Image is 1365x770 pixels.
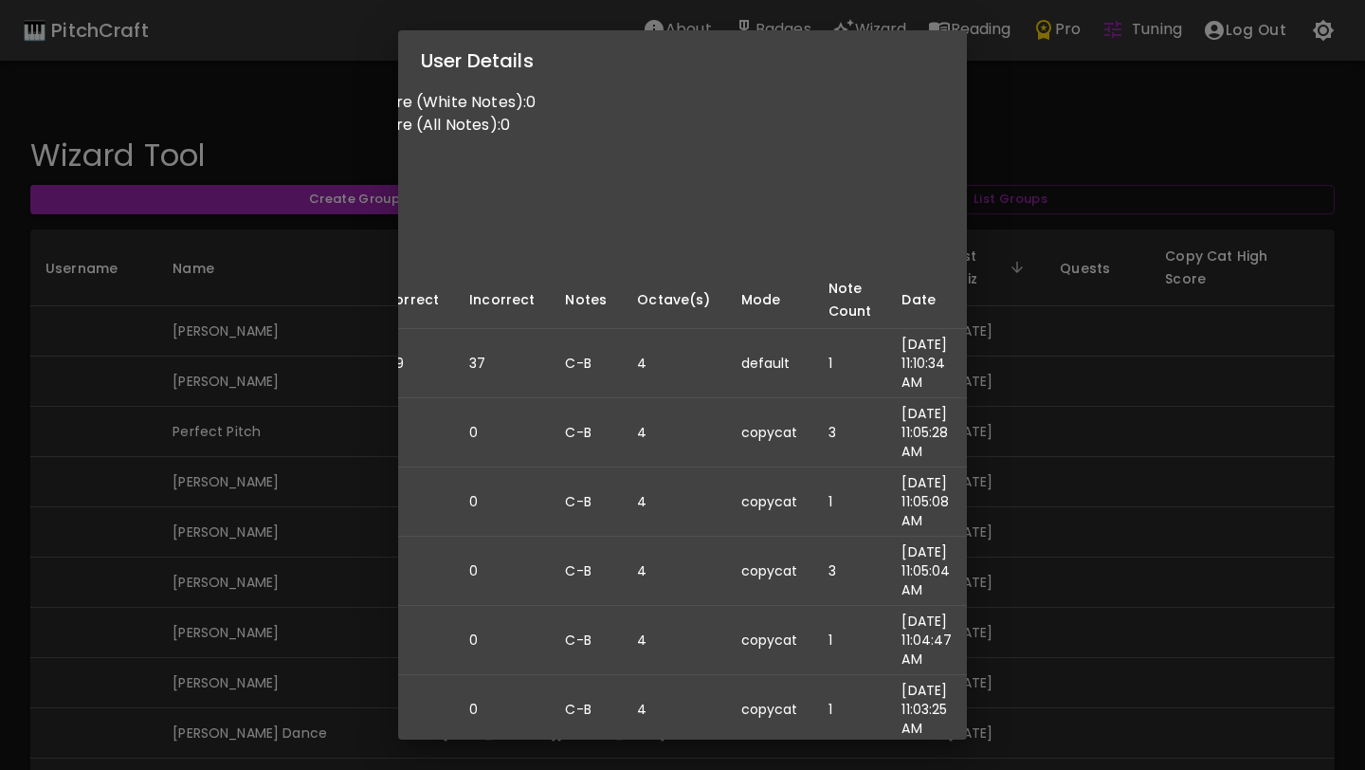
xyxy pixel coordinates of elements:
[622,467,725,537] td: 4
[886,467,967,537] td: [DATE] 11:05:08 AM
[813,675,887,744] td: 1
[454,467,550,537] td: 0
[454,398,550,467] td: 0
[454,675,550,744] td: 0
[550,329,622,398] td: C-B
[550,606,622,675] td: C-B
[369,606,454,675] td: 0
[726,537,813,606] td: copycat
[726,606,813,675] td: copycat
[886,675,967,744] td: [DATE] 11:03:25 AM
[813,537,887,606] td: 3
[813,606,887,675] td: 1
[454,271,550,329] th: Incorrect
[369,675,454,744] td: 0
[550,675,622,744] td: C-B
[454,537,550,606] td: 0
[622,329,725,398] td: 4
[813,329,887,398] td: 1
[726,398,813,467] td: copycat
[813,467,887,537] td: 1
[813,271,887,329] th: Note Count
[886,606,967,675] td: [DATE] 11:04:47 AM
[454,329,550,398] td: 37
[726,271,813,329] th: Mode
[369,467,454,537] td: 0
[886,398,967,467] td: [DATE] 11:05:28 AM
[726,675,813,744] td: copycat
[550,537,622,606] td: C-B
[255,91,778,114] p: Copy Cat High Score (White Notes): 0
[550,271,622,329] th: Notes
[255,174,778,196] p: B 5
[886,329,967,398] td: [DATE] 11:10:34 AM
[622,537,725,606] td: 4
[369,537,454,606] td: 0
[255,234,778,265] h6: Last 10 Quizzes
[255,137,778,167] h6: Quests
[726,467,813,537] td: copycat
[369,398,454,467] td: 0
[398,30,967,91] h2: User Details
[454,606,550,675] td: 0
[369,271,454,329] th: Correct
[369,329,454,398] td: 129
[550,398,622,467] td: C-B
[255,196,778,219] p: S 3
[255,114,778,137] p: Copy Cat High Score (All Notes): 0
[813,398,887,467] td: 3
[886,271,967,329] th: Date
[622,271,725,329] th: Octave(s)
[622,675,725,744] td: 4
[622,398,725,467] td: 4
[550,467,622,537] td: C-B
[886,537,967,606] td: [DATE] 11:05:04 AM
[622,606,725,675] td: 4
[726,329,813,398] td: default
